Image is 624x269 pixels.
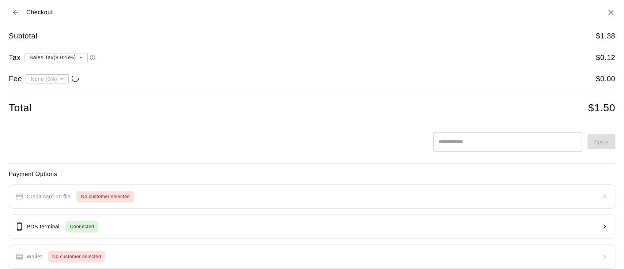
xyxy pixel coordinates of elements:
[606,8,615,17] button: Close
[26,72,69,86] div: None (0%)
[9,6,53,19] div: Checkout
[65,223,98,231] span: Connected
[9,214,615,239] button: POS terminalConnected
[24,51,88,64] div: Sales Tax ( 9.025 %)
[9,169,615,179] h6: Payment Options
[596,31,615,41] h5: $ 1.38
[9,6,22,19] button: Back to cart
[596,53,615,63] h5: $ 0.12
[9,31,37,41] h5: Subtotal
[9,74,22,84] h5: Fee
[588,102,615,115] h4: $ 1.50
[596,74,615,84] h5: $ 0.00
[9,53,21,63] h5: Tax
[9,102,32,115] h4: Total
[27,223,60,231] p: POS terminal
